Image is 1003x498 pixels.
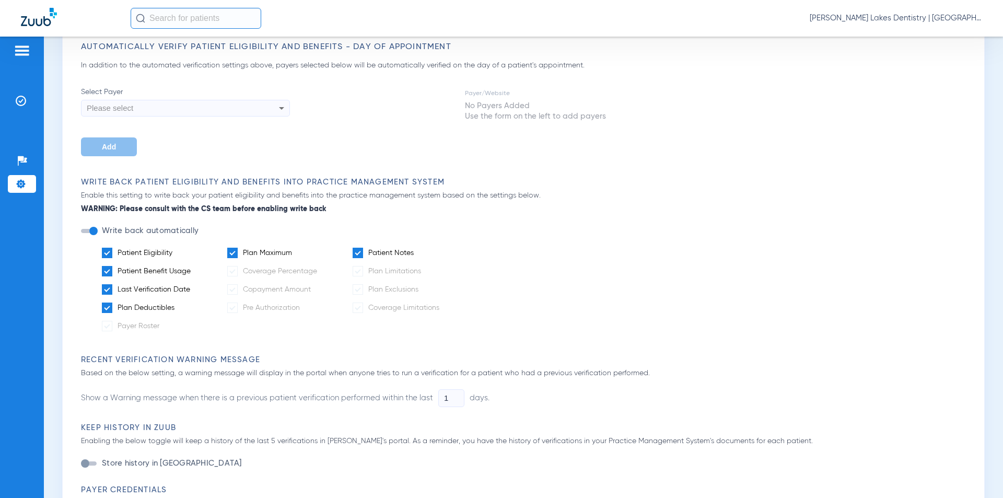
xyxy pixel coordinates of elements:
[81,436,971,447] p: Enabling the below toggle will keep a history of the last 5 verifications in [PERSON_NAME]'s port...
[243,249,292,257] span: Plan Maximum
[118,268,191,275] span: Patient Benefit Usage
[81,177,971,188] h3: Write Back Patient Eligibility and Benefits Into Practice Management System
[810,13,982,24] span: [PERSON_NAME] Lakes Dentistry | [GEOGRAPHIC_DATA]
[81,355,971,365] h3: Recent Verification Warning Message
[464,100,607,122] td: No Payers Added Use the form on the left to add payers
[368,268,421,275] span: Plan Limitations
[243,304,300,311] span: Pre Authorization
[100,458,242,469] label: Store history in [GEOGRAPHIC_DATA]
[87,103,133,112] span: Please select
[102,143,116,151] span: Add
[131,8,261,29] input: Search for patients
[81,423,971,433] h3: Keep History in Zuub
[21,8,57,26] img: Zuub Logo
[118,304,174,311] span: Plan Deductibles
[368,249,414,257] span: Patient Notes
[81,60,971,71] p: In addition to the automated verification settings above, payers selected below will be automatic...
[951,448,1003,498] iframe: Chat Widget
[100,226,199,236] label: Write back automatically
[81,204,971,215] b: WARNING: Please consult with the CS team before enabling write back
[243,268,317,275] span: Coverage Percentage
[81,87,290,97] span: Select Payer
[81,389,489,407] li: Show a Warning message when there is a previous patient verification performed within the last days.
[81,42,971,52] h3: Automatically Verify Patient Eligibility and Benefits - Day of Appointment
[81,368,971,379] p: Based on the below setting, a warning message will display in the portal when anyone tries to run...
[81,485,971,495] h3: Payer Credentials
[368,286,418,293] span: Plan Exclusions
[81,190,971,215] p: Enable this setting to write back your patient eligibility and benefits into the practice managem...
[118,249,172,257] span: Patient Eligibility
[243,286,311,293] span: Copayment Amount
[14,44,30,57] img: hamburger-icon
[368,304,439,311] span: Coverage Limitations
[118,322,159,330] span: Payer Roster
[464,88,607,99] td: Payer/Website
[118,286,190,293] span: Last Verification Date
[81,137,137,156] button: Add
[136,14,145,23] img: Search Icon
